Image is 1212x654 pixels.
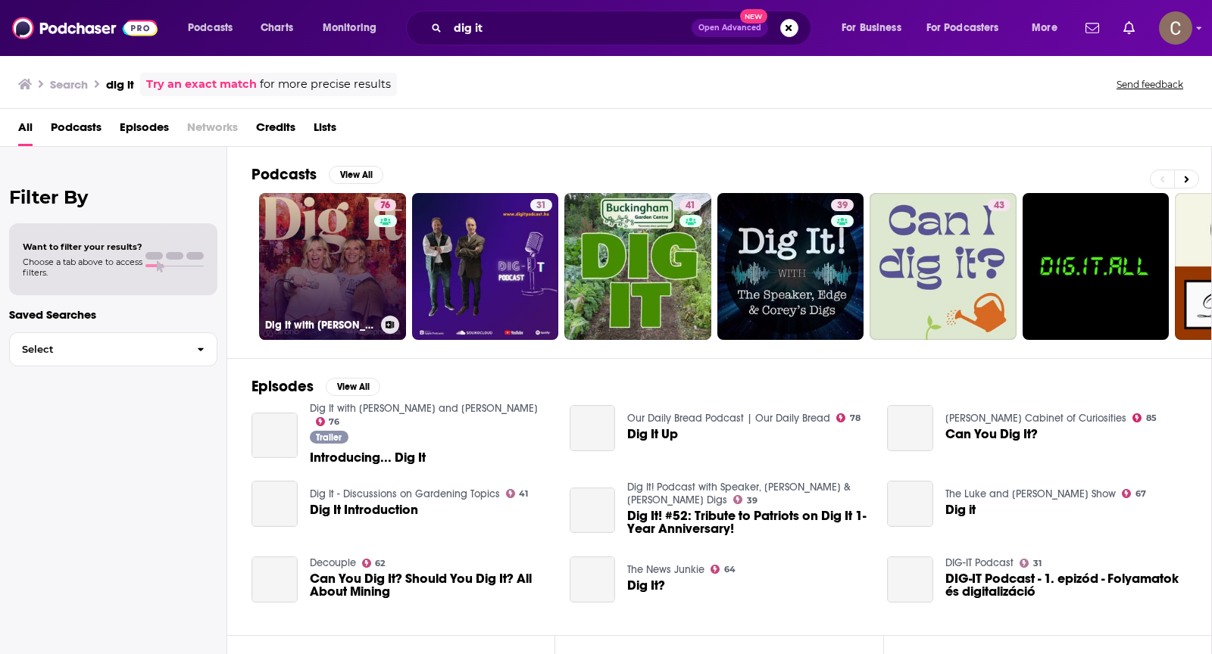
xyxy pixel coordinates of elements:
a: Dig It - Discussions on Gardening Topics [310,487,500,500]
h3: Dig It with [PERSON_NAME] and [PERSON_NAME] [265,319,375,332]
a: Dig It! #52: Tribute to Patriots on Dig It 1-Year Anniversary! [570,487,616,534]
a: 76 [316,417,340,426]
a: Can You Dig It? [945,428,1038,441]
span: Logged in as clay.bolton [1159,11,1192,45]
span: Want to filter your results? [23,241,142,252]
a: Episodes [120,115,169,146]
button: Select [9,332,217,366]
h3: Search [50,77,88,92]
a: 39 [717,193,864,340]
span: 67 [1135,490,1146,497]
span: 39 [837,198,848,213]
a: Aaron Mahnke's Cabinet of Curiosities [945,412,1126,425]
a: All [18,115,33,146]
span: 64 [724,566,736,573]
span: Introducing... Dig It [310,451,426,464]
span: 62 [375,560,385,567]
a: 76Dig It with [PERSON_NAME] and [PERSON_NAME] [259,193,406,340]
span: Open Advanced [698,24,761,32]
a: Try an exact match [146,76,257,93]
span: 43 [994,198,1004,213]
span: 41 [686,198,695,213]
span: Dig It? [627,579,665,592]
button: Open AdvancedNew [692,19,768,37]
button: Show profile menu [1159,11,1192,45]
h3: dig it [106,77,134,92]
button: open menu [831,16,920,40]
a: Dig It? [570,556,616,603]
a: 41 [564,193,711,340]
span: Networks [187,115,238,146]
img: Podchaser - Follow, Share and Rate Podcasts [12,14,158,42]
button: View All [326,378,380,396]
span: Choose a tab above to access filters. [23,257,142,278]
a: PodcastsView All [251,165,383,184]
a: Podcasts [51,115,102,146]
a: 31 [530,199,552,211]
span: 31 [536,198,546,213]
a: Lists [314,115,336,146]
span: For Podcasters [926,17,999,39]
input: Search podcasts, credits, & more... [448,16,692,40]
a: 39 [733,495,757,504]
span: Select [10,344,185,354]
span: Dig It! #52: Tribute to Patriots on Dig It 1-Year Anniversary! [627,509,869,535]
a: Charts [251,16,302,40]
span: 78 [850,415,861,422]
button: open menu [917,16,1021,40]
a: 39 [831,199,854,211]
a: Dig it [887,481,933,527]
a: The Luke and Pete Show [945,487,1116,500]
a: Dig It Up [627,428,678,441]
a: Dig it [945,503,976,516]
span: Charts [261,17,293,39]
a: DIG-IT Podcast - 1. epizód - Folyamatok és digitalizáció [945,572,1187,598]
span: 41 [519,490,528,497]
a: Dig It Introduction [310,503,418,516]
span: 85 [1146,415,1157,422]
h2: Podcasts [251,165,317,184]
a: Dig It Up [570,405,616,451]
a: 43 [870,193,1017,340]
button: Send feedback [1112,78,1188,91]
button: open menu [177,16,252,40]
span: Trailer [316,433,342,442]
button: open menu [312,16,396,40]
a: Can You Dig It? Should You Dig It? All About Mining [251,556,298,603]
span: New [740,9,767,23]
a: Credits [256,115,295,146]
p: Saved Searches [9,307,217,322]
a: 64 [711,565,736,574]
a: 41 [506,489,529,498]
a: 78 [836,413,861,422]
span: 76 [380,198,390,213]
span: For Business [842,17,901,39]
a: 43 [988,199,1011,211]
a: Dig It with Jo Whiley and Zoe Ball [310,402,538,415]
a: Dig It Introduction [251,481,298,527]
h2: Episodes [251,377,314,396]
a: Show notifications dropdown [1117,15,1141,41]
a: DIG-IT Podcast [945,556,1014,569]
a: 31 [1020,559,1042,568]
a: EpisodesView All [251,377,380,396]
a: Dig It! Podcast with Speaker, Edge & Corey's Digs [627,481,851,506]
a: Can You Dig It? [887,405,933,451]
span: 31 [1033,560,1042,567]
a: The News Junkie [627,563,704,576]
img: User Profile [1159,11,1192,45]
span: Podcasts [188,17,233,39]
a: DIG-IT Podcast - 1. epizód - Folyamatok és digitalizáció [887,556,933,603]
a: 76 [374,199,396,211]
a: 62 [362,559,386,568]
span: for more precise results [260,76,391,93]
